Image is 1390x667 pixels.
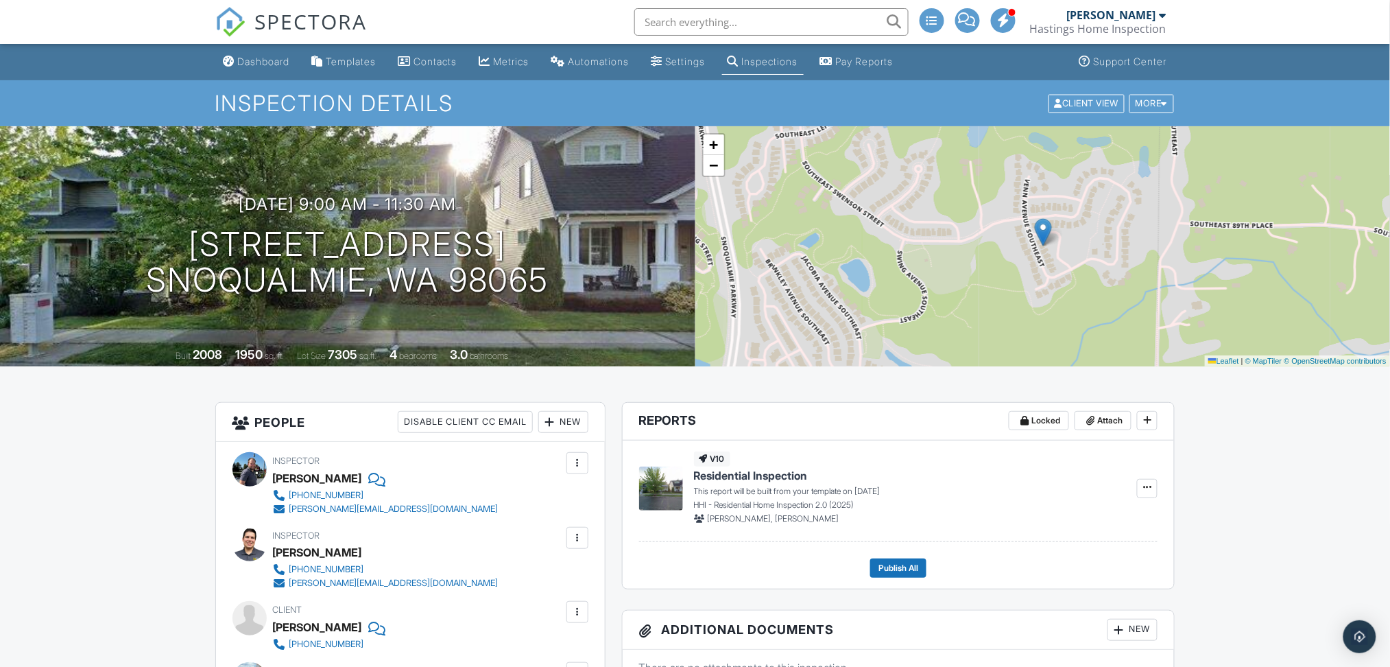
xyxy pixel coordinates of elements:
div: Client View [1049,94,1125,113]
a: Dashboard [218,49,296,75]
a: Zoom out [704,155,724,176]
a: [PERSON_NAME][EMAIL_ADDRESS][DOMAIN_NAME] [273,576,499,590]
a: SPECTORA [215,19,368,47]
span: SPECTORA [255,7,368,36]
h3: People [216,403,605,442]
div: Inspections [742,56,798,67]
div: [PHONE_NUMBER] [289,490,364,501]
div: Open Intercom Messenger [1343,620,1376,653]
div: [PHONE_NUMBER] [289,564,364,575]
input: Search everything... [634,8,909,36]
h3: Additional Documents [623,611,1175,650]
div: Automations [568,56,630,67]
a: © OpenStreetMap contributors [1284,357,1387,365]
span: sq. ft. [265,351,284,361]
a: [PHONE_NUMBER] [273,637,375,651]
div: Settings [666,56,706,67]
div: [PERSON_NAME][EMAIL_ADDRESS][DOMAIN_NAME] [289,578,499,589]
a: [PHONE_NUMBER] [273,489,499,502]
div: 3.0 [450,347,468,362]
a: Metrics [474,49,535,75]
div: New [538,411,588,433]
span: Built [176,351,191,361]
a: Zoom in [704,134,724,155]
a: [PHONE_NUMBER] [273,563,499,576]
div: Metrics [494,56,529,67]
div: 7305 [328,347,357,362]
div: [PHONE_NUMBER] [289,639,364,650]
a: Settings [646,49,711,75]
a: Contacts [393,49,463,75]
span: Inspector [273,456,320,466]
a: [PERSON_NAME][EMAIL_ADDRESS][DOMAIN_NAME] [273,502,499,516]
span: | [1241,357,1243,365]
div: [PERSON_NAME] [273,542,362,563]
a: Support Center [1074,49,1173,75]
div: Contacts [414,56,457,67]
div: [PERSON_NAME][EMAIL_ADDRESS][DOMAIN_NAME] [289,504,499,515]
a: Templates [307,49,382,75]
span: bathrooms [470,351,509,361]
div: Hastings Home Inspection [1030,22,1166,36]
h3: [DATE] 9:00 am - 11:30 am [239,195,456,213]
span: sq.ft. [359,351,376,361]
h1: [STREET_ADDRESS] Snoqualmie, WA 98065 [146,226,549,299]
div: [PERSON_NAME] [1067,8,1156,22]
div: [PERSON_NAME] [273,617,362,637]
div: 1950 [235,347,263,362]
span: bedrooms [399,351,437,361]
a: © MapTiler [1245,357,1282,365]
div: Disable Client CC Email [398,411,533,433]
span: − [709,156,718,174]
div: Support Center [1094,56,1167,67]
div: More [1129,94,1174,113]
img: The Best Home Inspection Software - Spectora [215,7,245,37]
span: + [709,136,718,153]
img: Marker [1035,218,1052,246]
div: 2008 [193,347,222,362]
div: Pay Reports [836,56,894,67]
a: Automations (Advanced) [546,49,635,75]
span: Lot Size [297,351,326,361]
h1: Inspection Details [215,91,1175,115]
span: Inspector [273,530,320,541]
div: Dashboard [238,56,290,67]
a: Pay Reports [815,49,899,75]
a: Client View [1047,97,1128,108]
div: 4 [390,347,397,362]
a: Leaflet [1208,357,1239,365]
div: Templates [326,56,376,67]
div: [PERSON_NAME] [273,468,362,489]
a: Inspections [722,49,804,75]
span: Client [273,605,302,615]
div: New [1107,619,1158,641]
